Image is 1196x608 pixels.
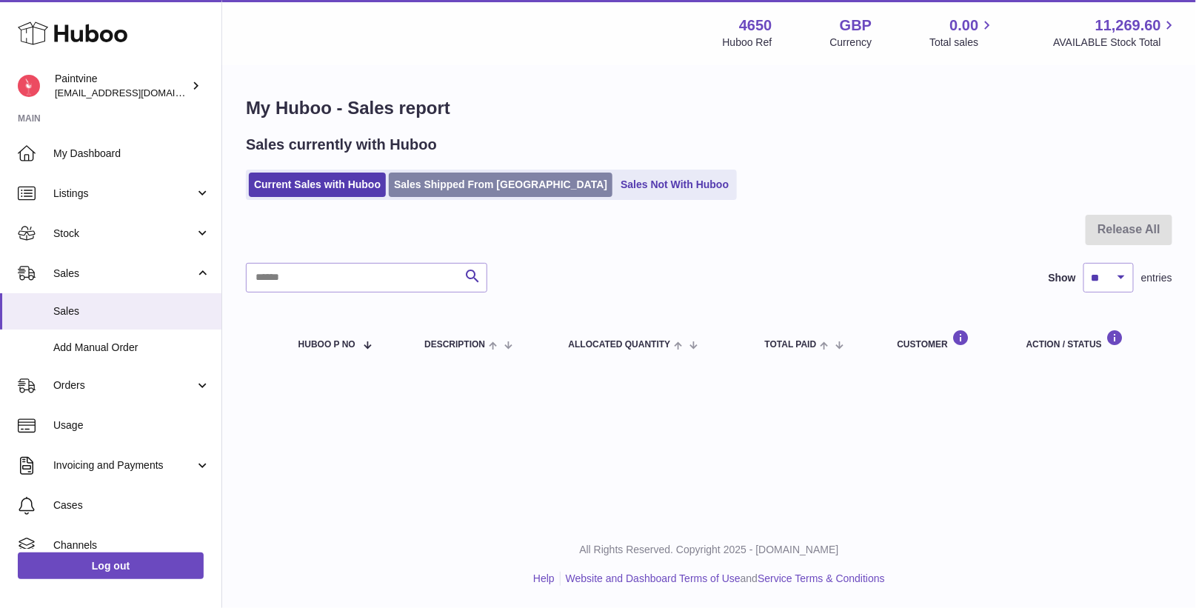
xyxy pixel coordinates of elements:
[389,173,612,197] a: Sales Shipped From [GEOGRAPHIC_DATA]
[723,36,772,50] div: Huboo Ref
[246,135,437,155] h2: Sales currently with Huboo
[1053,16,1178,50] a: 11,269.60 AVAILABLE Stock Total
[298,340,355,350] span: Huboo P no
[53,418,210,432] span: Usage
[53,538,210,552] span: Channels
[53,267,195,281] span: Sales
[569,340,671,350] span: ALLOCATED Quantity
[1053,36,1178,50] span: AVAILABLE Stock Total
[18,552,204,579] a: Log out
[1049,271,1076,285] label: Show
[53,341,210,355] span: Add Manual Order
[53,187,195,201] span: Listings
[739,16,772,36] strong: 4650
[950,16,979,36] span: 0.00
[533,572,555,584] a: Help
[53,458,195,472] span: Invoicing and Payments
[929,16,995,50] a: 0.00 Total sales
[53,498,210,512] span: Cases
[566,572,741,584] a: Website and Dashboard Terms of Use
[53,147,210,161] span: My Dashboard
[758,572,885,584] a: Service Terms & Conditions
[53,304,210,318] span: Sales
[55,72,188,100] div: Paintvine
[561,572,885,586] li: and
[765,340,817,350] span: Total paid
[1141,271,1172,285] span: entries
[840,16,872,36] strong: GBP
[234,543,1184,557] p: All Rights Reserved. Copyright 2025 - [DOMAIN_NAME]
[246,96,1172,120] h1: My Huboo - Sales report
[898,330,997,350] div: Customer
[615,173,734,197] a: Sales Not With Huboo
[53,227,195,241] span: Stock
[424,340,485,350] span: Description
[53,378,195,392] span: Orders
[1026,330,1157,350] div: Action / Status
[249,173,386,197] a: Current Sales with Huboo
[18,75,40,97] img: euan@paintvine.co.uk
[55,87,218,98] span: [EMAIL_ADDRESS][DOMAIN_NAME]
[1095,16,1161,36] span: 11,269.60
[929,36,995,50] span: Total sales
[830,36,872,50] div: Currency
